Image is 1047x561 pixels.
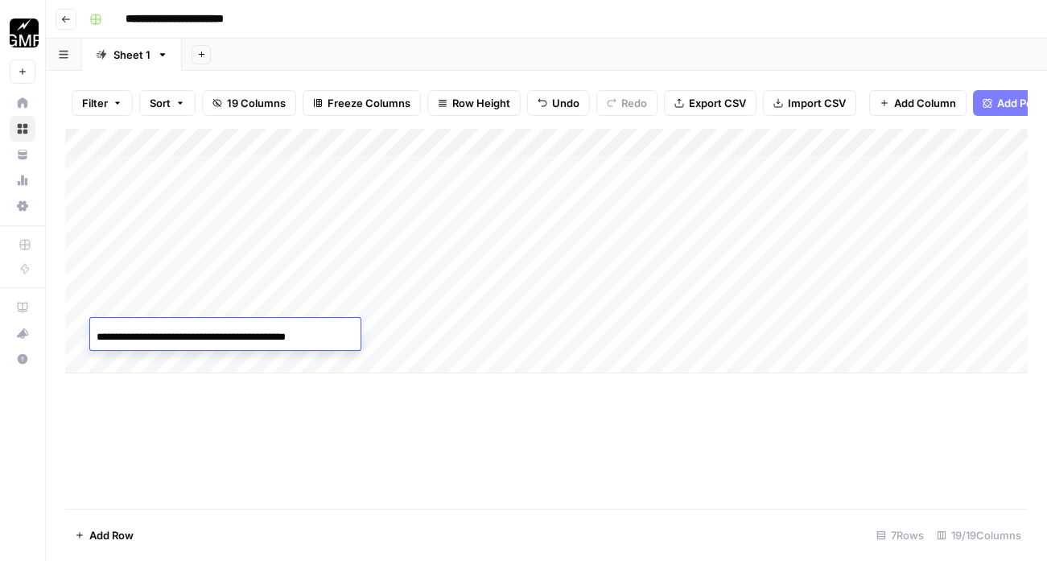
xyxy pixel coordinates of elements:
[869,90,967,116] button: Add Column
[139,90,196,116] button: Sort
[10,142,35,167] a: Your Data
[870,522,930,548] div: 7 Rows
[552,95,579,111] span: Undo
[202,90,296,116] button: 19 Columns
[10,167,35,193] a: Usage
[596,90,657,116] button: Redo
[427,90,521,116] button: Row Height
[10,346,35,372] button: Help + Support
[328,95,410,111] span: Freeze Columns
[113,47,150,63] div: Sheet 1
[10,193,35,219] a: Settings
[82,95,108,111] span: Filter
[65,522,143,548] button: Add Row
[930,522,1028,548] div: 19/19 Columns
[10,90,35,116] a: Home
[763,90,856,116] button: Import CSV
[452,95,510,111] span: Row Height
[10,19,39,47] img: Growth Marketing Pro Logo
[10,13,35,53] button: Workspace: Growth Marketing Pro
[527,90,590,116] button: Undo
[150,95,171,111] span: Sort
[621,95,647,111] span: Redo
[303,90,421,116] button: Freeze Columns
[72,90,133,116] button: Filter
[788,95,846,111] span: Import CSV
[82,39,182,71] a: Sheet 1
[227,95,286,111] span: 19 Columns
[689,95,746,111] span: Export CSV
[894,95,956,111] span: Add Column
[10,321,35,345] div: What's new?
[10,320,35,346] button: What's new?
[10,295,35,320] a: AirOps Academy
[89,527,134,543] span: Add Row
[664,90,756,116] button: Export CSV
[10,116,35,142] a: Browse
